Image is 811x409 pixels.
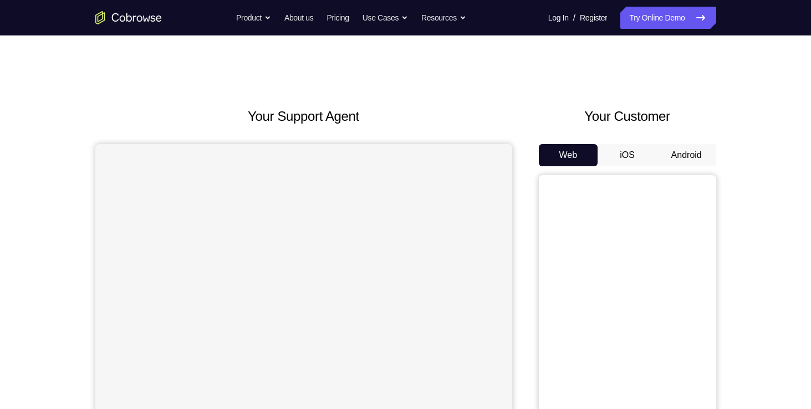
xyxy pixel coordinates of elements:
button: Web [539,144,598,166]
button: Product [236,7,271,29]
a: Register [580,7,607,29]
a: Pricing [327,7,349,29]
a: Log In [548,7,569,29]
span: / [573,11,575,24]
button: Resources [421,7,466,29]
button: Android [657,144,716,166]
button: Use Cases [363,7,408,29]
a: Try Online Demo [620,7,716,29]
a: Go to the home page [95,11,162,24]
h2: Your Customer [539,106,716,126]
h2: Your Support Agent [95,106,512,126]
a: About us [284,7,313,29]
button: iOS [598,144,657,166]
